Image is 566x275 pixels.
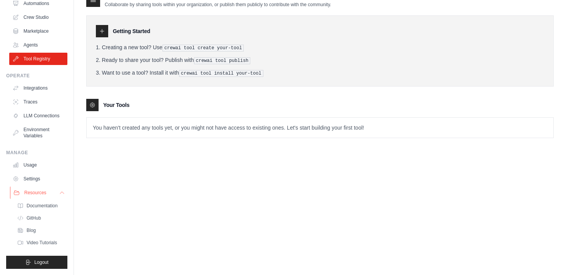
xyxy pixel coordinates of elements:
[14,237,67,248] a: Video Tutorials
[14,213,67,223] a: GitHub
[105,2,331,8] p: Collaborate by sharing tools within your organization, or publish them publicly to contribute wit...
[96,69,544,77] li: Want to use a tool? Install it with
[87,118,553,138] p: You haven't created any tools yet, or you might not have access to existing ones. Let's start bui...
[162,45,244,52] pre: crewai tool create your-tool
[194,57,251,64] pre: crewai tool publish
[14,200,67,211] a: Documentation
[9,39,67,51] a: Agents
[27,240,57,246] span: Video Tutorials
[9,11,67,23] a: Crew Studio
[34,259,49,265] span: Logout
[9,53,67,65] a: Tool Registry
[27,215,41,221] span: GitHub
[24,190,46,196] span: Resources
[113,27,150,35] h3: Getting Started
[9,110,67,122] a: LLM Connections
[9,25,67,37] a: Marketplace
[9,123,67,142] a: Environment Variables
[96,56,544,64] li: Ready to share your tool? Publish with
[103,101,129,109] h3: Your Tools
[9,173,67,185] a: Settings
[6,73,67,79] div: Operate
[179,70,263,77] pre: crewai tool install your-tool
[14,225,67,236] a: Blog
[27,203,58,209] span: Documentation
[96,43,544,52] li: Creating a new tool? Use
[9,82,67,94] a: Integrations
[9,96,67,108] a: Traces
[6,150,67,156] div: Manage
[6,256,67,269] button: Logout
[27,227,36,233] span: Blog
[9,159,67,171] a: Usage
[10,187,68,199] button: Resources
